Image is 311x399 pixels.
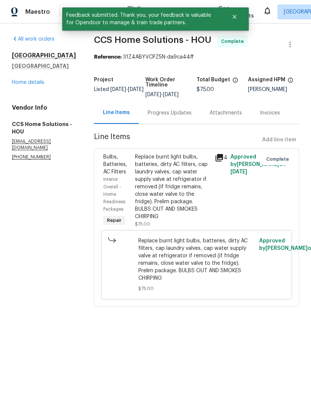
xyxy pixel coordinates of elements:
span: [DATE] [163,92,179,97]
span: - [110,87,144,92]
span: Replace burnt light bulbs, batteries, dirty AC filters, cap laundry valves, cap water supply valv... [138,237,255,282]
h5: Project [94,77,113,82]
span: The total cost of line items that have been proposed by Opendoor. This sum includes line items th... [232,77,238,87]
span: Approved by [PERSON_NAME] on [230,154,286,175]
h5: CCS Home Solutions - HOU [12,120,76,135]
div: 31Z4ABYVCPZ5N-da9ca44ff [94,53,299,61]
a: All work orders [12,37,54,42]
span: Work Orders [128,4,147,19]
span: [DATE] [230,169,247,175]
div: Replace burnt light bulbs, batteries, dirty AC filters, cap laundry valves, cap water supply valv... [135,153,210,220]
h5: Total Budget [197,77,230,82]
h4: Vendor Info [12,104,76,111]
div: [PERSON_NAME] [248,87,299,92]
button: Close [222,9,247,24]
span: Repair [104,217,125,224]
span: Bulbs, Batteries, AC Filters [103,154,127,175]
a: Home details [12,80,44,85]
h5: Work Order Timeline [145,77,197,88]
span: Maestro [25,8,50,16]
span: - [145,92,179,97]
span: CCS Home Solutions - HOU [94,35,211,44]
span: Line Items [94,133,259,147]
div: 4 [215,153,226,162]
span: $75.00 [197,87,214,92]
div: Progress Updates [148,109,192,117]
span: [DATE] [128,87,144,92]
b: Reference: [94,54,122,60]
span: [DATE] [110,87,126,92]
span: Interior Overall - Home Readiness Packages [103,177,125,211]
span: Geo Assignments [218,4,254,19]
div: Attachments [210,109,242,117]
span: The hpm assigned to this work order. [288,77,293,87]
div: Line Items [103,109,130,116]
span: [DATE] [145,92,161,97]
span: $75.00 [138,285,255,292]
span: $75.00 [135,222,150,226]
span: Complete [221,38,247,45]
span: Feedback submitted. Thank you, your feedback is valuable for Opendoor to manage & train trade par... [62,7,222,31]
span: Listed [94,87,144,92]
h5: Assigned HPM [248,77,285,82]
span: Complete [266,155,292,163]
div: Invoices [260,109,280,117]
